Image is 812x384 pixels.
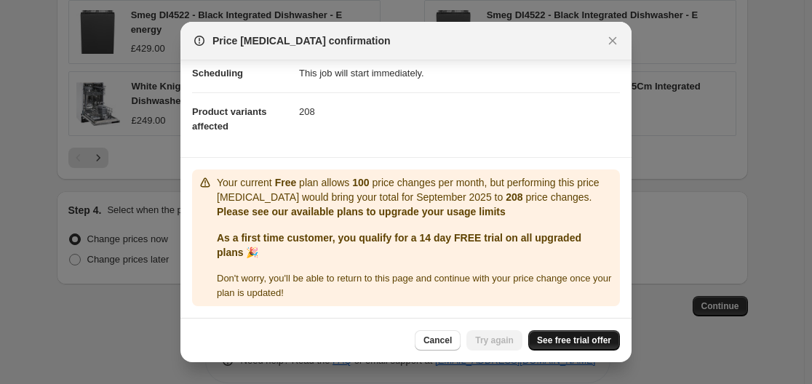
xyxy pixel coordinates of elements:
[415,330,461,351] button: Cancel
[528,330,620,351] a: See free trial offer
[275,177,297,188] b: Free
[217,232,581,258] b: As a first time customer, you qualify for a 14 day FREE trial on all upgraded plans 🎉
[192,106,267,132] span: Product variants affected
[299,54,620,92] dd: This job will start immediately.
[423,335,452,346] span: Cancel
[212,33,391,48] span: Price [MEDICAL_DATA] confirmation
[217,204,614,219] p: Please see our available plans to upgrade your usage limits
[217,175,614,204] p: Your current plan allows price changes per month, but performing this price [MEDICAL_DATA] would ...
[192,68,243,79] span: Scheduling
[537,335,611,346] span: See free trial offer
[352,177,369,188] b: 100
[506,191,522,203] b: 208
[602,31,623,51] button: Close
[217,273,611,298] span: Don ' t worry, you ' ll be able to return to this page and continue with your price change once y...
[299,92,620,131] dd: 208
